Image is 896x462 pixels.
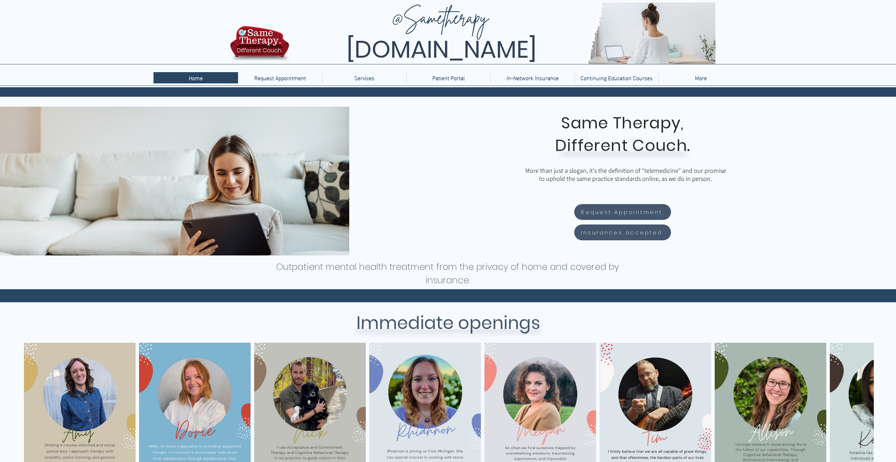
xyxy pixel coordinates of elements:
[581,228,662,236] span: Insurances accepted
[291,2,715,64] img: Same Therapy, Different Couch. TelebehavioralHealth.US
[561,112,684,134] span: Same Therapy,
[185,72,206,83] p: Home
[276,260,620,287] h1: Outpatient mental health treatment from the privacy of home and covered by insurance.
[238,72,322,83] a: Request Appointment
[276,310,621,336] h2: Immediate openings
[153,72,743,83] nav: Site
[346,33,537,66] span: [DOMAIN_NAME]
[574,224,671,240] a: Insurances accepted
[574,204,671,220] a: Request Appointment
[429,72,468,83] p: Patient Portal
[153,72,238,83] a: Home
[581,208,662,216] span: Request Appointment
[691,72,710,83] p: More
[503,72,562,83] p: In-Network Insurance
[490,72,575,83] a: In-Network Insurance
[351,72,378,83] p: Services
[555,134,690,157] span: Different Couch.
[322,72,406,83] div: Services
[577,72,656,83] p: Continuing Education Courses
[524,166,728,183] p: More than just a slogan, it's the definition of "telemedicine" and our promise to uphold the same...
[228,25,291,67] img: TBH.US
[575,72,659,83] a: Continuing Education Courses
[251,72,309,83] p: Request Appointment
[406,72,490,83] a: Patient Portal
